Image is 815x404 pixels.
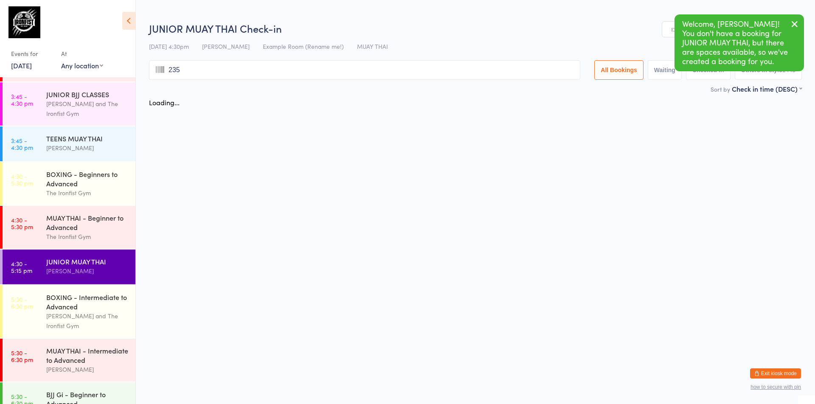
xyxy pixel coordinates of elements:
[3,82,135,126] a: 3:45 -4:30 pmJUNIOR BJJ CLASSES[PERSON_NAME] and The Ironfist Gym
[11,93,33,107] time: 3:45 - 4:30 pm
[3,250,135,284] a: 4:30 -5:15 pmJUNIOR MUAY THAI[PERSON_NAME]
[11,61,32,70] a: [DATE]
[61,61,103,70] div: Any location
[46,99,128,118] div: [PERSON_NAME] and The Ironfist Gym
[11,47,53,61] div: Events for
[3,162,135,205] a: 4:30 -5:30 pmBOXING - Beginners to AdvancedThe Ironfist Gym
[750,368,801,379] button: Exit kiosk mode
[711,85,730,93] label: Sort by
[11,349,33,363] time: 5:30 - 6:30 pm
[46,365,128,374] div: [PERSON_NAME]
[61,47,103,61] div: At
[46,266,128,276] div: [PERSON_NAME]
[11,216,33,230] time: 4:30 - 5:30 pm
[46,169,128,188] div: BOXING - Beginners to Advanced
[357,42,388,50] span: MUAY THAI
[648,60,682,80] button: Waiting
[8,6,40,38] img: The Ironfist Gym
[149,42,189,50] span: [DATE] 4:30pm
[46,292,128,311] div: BOXING - Intermediate to Advanced
[732,84,802,93] div: Check in time (DESC)
[674,14,804,71] div: Welcome, [PERSON_NAME]! You don't have a booking for JUNIOR MUAY THAI, but there are spaces avail...
[3,206,135,249] a: 4:30 -5:30 pmMUAY THAI - Beginner to AdvancedThe Ironfist Gym
[750,384,801,390] button: how to secure with pin
[46,134,128,143] div: TEENS MUAY THAI
[3,126,135,161] a: 3:45 -4:30 pmTEENS MUAY THAI[PERSON_NAME]
[46,232,128,241] div: The Ironfist Gym
[46,143,128,153] div: [PERSON_NAME]
[11,260,32,274] time: 4:30 - 5:15 pm
[202,42,250,50] span: [PERSON_NAME]
[46,90,128,99] div: JUNIOR BJJ CLASSES
[46,188,128,198] div: The Ironfist Gym
[46,257,128,266] div: JUNIOR MUAY THAI
[11,137,33,151] time: 3:45 - 4:30 pm
[3,285,135,338] a: 5:30 -6:30 pmBOXING - Intermediate to Advanced[PERSON_NAME] and The Ironfist Gym
[594,60,644,80] button: All Bookings
[149,60,580,80] input: Search
[149,21,802,35] h2: JUNIOR MUAY THAI Check-in
[11,296,33,309] time: 5:30 - 6:30 pm
[46,213,128,232] div: MUAY THAI - Beginner to Advanced
[149,98,180,107] div: Loading...
[46,346,128,365] div: MUAY THAI - Intermediate to Advanced
[11,173,33,186] time: 4:30 - 5:30 pm
[3,339,135,382] a: 5:30 -6:30 pmMUAY THAI - Intermediate to Advanced[PERSON_NAME]
[46,311,128,331] div: [PERSON_NAME] and The Ironfist Gym
[263,42,344,50] span: Example Room (Rename me!)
